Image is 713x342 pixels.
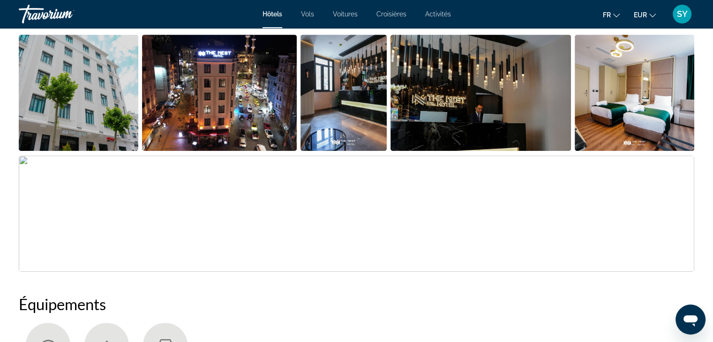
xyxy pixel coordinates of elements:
[301,10,314,18] a: Vols
[333,10,358,18] a: Voitures
[634,11,647,19] span: EUR
[19,2,113,26] a: Travorium
[675,305,705,335] iframe: Bouton de lancement de la fenêtre de messagerie
[677,9,688,19] span: SY
[603,11,611,19] span: fr
[425,10,451,18] a: Activités
[390,34,571,151] button: Open full-screen image slider
[376,10,406,18] a: Croisières
[603,8,620,22] button: Change language
[670,4,694,24] button: User Menu
[19,295,694,313] h2: Équipements
[575,34,694,151] button: Open full-screen image slider
[634,8,656,22] button: Change currency
[300,34,387,151] button: Open full-screen image slider
[19,34,138,151] button: Open full-screen image slider
[142,34,297,151] button: Open full-screen image slider
[19,155,694,272] button: Open full-screen image slider
[263,10,282,18] a: Hôtels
